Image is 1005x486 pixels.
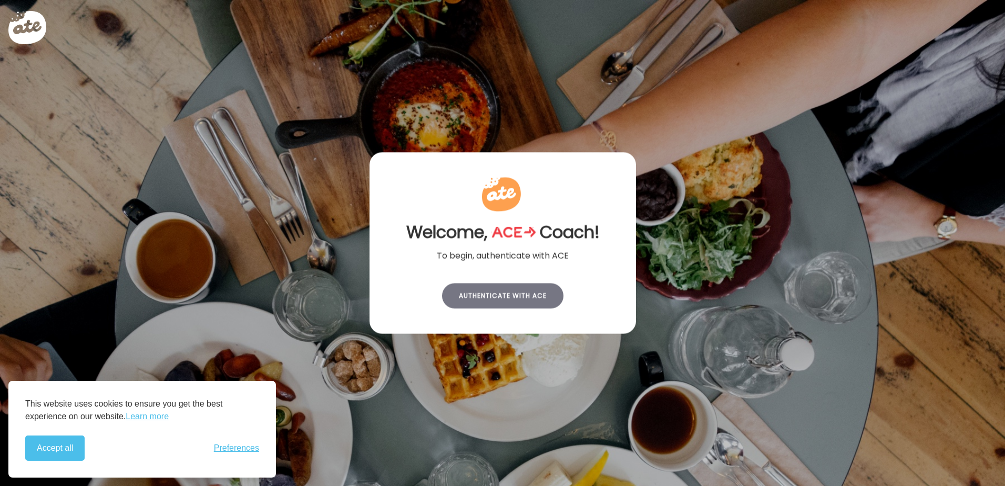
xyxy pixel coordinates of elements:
[391,220,615,245] h1: Welcome, Coach!
[391,249,615,262] section: To begin, authenticate with ACE
[214,443,259,453] button: Toggle preferences
[25,398,259,423] p: This website uses cookies to ensure you get the best experience on our website.
[214,443,259,453] span: Preferences
[126,410,169,423] a: Learn more
[25,436,85,461] button: Accept all cookies
[442,283,563,309] div: Authenticate with ACE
